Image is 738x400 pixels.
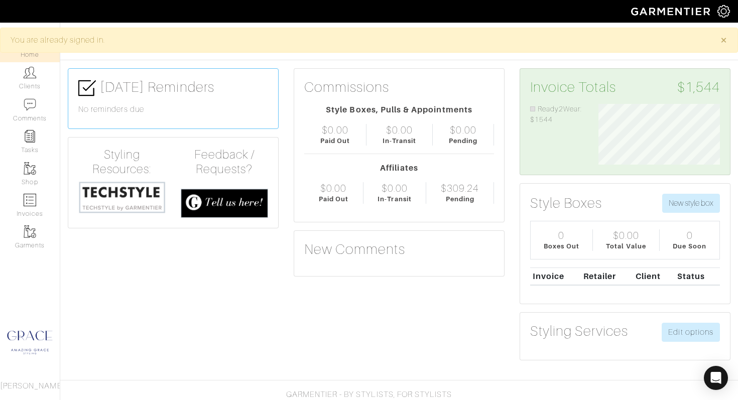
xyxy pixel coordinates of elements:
[530,195,602,212] h3: Style Boxes
[320,182,346,194] div: $0.00
[675,268,720,285] th: Status
[378,194,412,204] div: In-Transit
[181,189,268,218] img: feedback_requests-3821251ac2bd56c73c230f3229a5b25d6eb027adea667894f41107c140538ee0.png
[441,182,479,194] div: $309.24
[181,148,268,177] h4: Feedback / Requests?
[581,268,633,285] th: Retailer
[382,182,408,194] div: $0.00
[687,229,693,241] div: 0
[24,225,36,238] img: garments-icon-b7da505a4dc4fd61783c78ac3ca0ef83fa9d6f193b1c9dc38574b1d14d53ca28.png
[304,241,494,258] h3: New Comments
[24,162,36,175] img: garments-icon-b7da505a4dc4fd61783c78ac3ca0ef83fa9d6f193b1c9dc38574b1d14d53ca28.png
[24,130,36,143] img: reminder-icon-8004d30b9f0a5d33ae49ab947aed9ed385cf756f9e5892f1edd6e32f2345188e.png
[386,124,412,136] div: $0.00
[662,323,720,342] a: Edit options
[24,66,36,79] img: clients-icon-6bae9207a08558b7cb47a8932f037763ab4055f8c8b6bfacd5dc20c3e0201464.png
[78,148,166,177] h4: Styling Resources:
[530,79,720,96] h3: Invoice Totals
[677,79,720,96] span: $1,544
[673,241,706,251] div: Due Soon
[449,136,477,146] div: Pending
[626,3,717,20] img: garmentier-logo-header-white-b43fb05a5012e4ada735d5af1a66efaba907eab6374d6393d1fbf88cb4ef424d.png
[78,79,96,97] img: check-box-icon-36a4915ff3ba2bd8f6e4f29bc755bb66becd62c870f447fc0dd1365fcfddab58.png
[704,366,728,390] div: Open Intercom Messenger
[304,104,494,116] div: Style Boxes, Pulls & Appointments
[78,105,268,114] h6: No reminders due
[304,162,494,174] div: Affiliates
[662,194,720,213] button: New style box
[530,104,583,125] li: Ready2Wear: $1544
[24,194,36,206] img: orders-icon-0abe47150d42831381b5fb84f609e132dff9fe21cb692f30cb5eec754e2cba89.png
[720,33,727,47] span: ×
[558,229,564,241] div: 0
[613,229,639,241] div: $0.00
[319,194,348,204] div: Paid Out
[446,194,474,204] div: Pending
[78,181,166,214] img: techstyle-93310999766a10050dc78ceb7f971a75838126fd19372ce40ba20cdf6a89b94b.png
[322,124,348,136] div: $0.00
[633,268,675,285] th: Client
[11,34,705,46] div: You are already signed in.
[544,241,579,251] div: Boxes Out
[24,98,36,111] img: comment-icon-a0a6a9ef722e966f86d9cbdc48e553b5cf19dbc54f86b18d962a5391bc8f6eb6.png
[78,79,268,97] h3: [DATE] Reminders
[304,79,390,96] h3: Commissions
[320,136,350,146] div: Paid Out
[530,323,628,340] h3: Styling Services
[450,124,476,136] div: $0.00
[383,136,417,146] div: In-Transit
[530,268,581,285] th: Invoice
[717,5,730,18] img: gear-icon-white-bd11855cb880d31180b6d7d6211b90ccbf57a29d726f0c71d8c61bd08dd39cc2.png
[606,241,646,251] div: Total Value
